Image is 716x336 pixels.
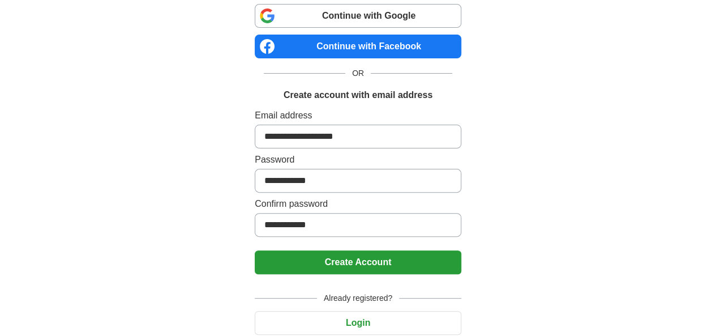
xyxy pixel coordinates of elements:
label: Confirm password [255,197,461,211]
h1: Create account with email address [284,88,432,102]
a: Login [255,318,461,328]
span: OR [345,67,371,79]
a: Continue with Google [255,4,461,28]
button: Login [255,311,461,335]
a: Continue with Facebook [255,35,461,58]
label: Password [255,153,461,167]
button: Create Account [255,250,461,274]
label: Email address [255,109,461,122]
span: Already registered? [317,292,399,304]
